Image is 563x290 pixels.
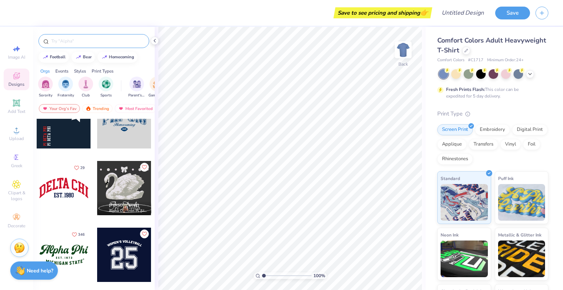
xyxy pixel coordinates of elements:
div: filter for Club [78,77,93,98]
strong: Fresh Prints Flash: [446,87,485,92]
div: This color can be expedited for 5 day delivery. [446,86,536,99]
span: Standard [441,175,460,182]
div: Vinyl [500,139,521,150]
span: Puff Ink [498,175,514,182]
img: Neon Ink [441,241,488,277]
span: 346 [78,233,85,236]
span: Comfort Colors [437,57,464,63]
img: trend_line.gif [76,55,81,59]
img: Puff Ink [498,184,545,221]
span: Game Day [148,93,165,98]
div: filter for Game Day [148,77,165,98]
img: Club Image [82,80,90,88]
span: Fraternity [58,93,74,98]
div: Orgs [40,68,50,74]
button: football [38,52,69,63]
span: 100 % [313,272,325,279]
img: Game Day Image [153,80,161,88]
div: filter for Parent's Weekend [128,77,145,98]
span: Designs [8,81,25,87]
span: Metallic & Glitter Ink [498,231,541,239]
button: filter button [78,77,93,98]
button: homecoming [97,52,137,63]
span: 👉 [420,8,428,17]
div: Most Favorited [115,104,156,113]
img: trend_line.gif [43,55,48,59]
div: Back [398,61,408,67]
div: Save to see pricing and shipping [335,7,430,18]
img: trend_line.gif [102,55,107,59]
img: Standard [441,184,488,221]
button: filter button [58,77,74,98]
img: Fraternity Image [62,80,70,88]
div: Styles [74,68,86,74]
span: Greek [11,163,22,169]
span: Image AI [8,54,25,60]
span: Parent's Weekend [128,93,145,98]
div: Applique [437,139,467,150]
div: filter for Sorority [38,77,53,98]
span: [PERSON_NAME] [109,203,139,208]
span: 29 [80,166,85,170]
span: Upload [9,136,24,142]
button: Like [140,230,149,238]
span: Sports [100,93,112,98]
input: Try "Alpha" [51,37,144,45]
button: bear [71,52,95,63]
img: trending.gif [85,106,91,111]
img: most_fav.gif [42,106,48,111]
button: filter button [128,77,145,98]
div: Digital Print [512,124,548,135]
button: filter button [148,77,165,98]
div: Print Type [437,110,548,118]
div: filter for Sports [99,77,113,98]
span: Clipart & logos [4,190,29,202]
img: Metallic & Glitter Ink [498,241,545,277]
div: filter for Fraternity [58,77,74,98]
strong: Need help? [27,267,53,274]
div: Rhinestones [437,154,473,165]
div: Transfers [469,139,498,150]
span: # C1717 [468,57,483,63]
button: Save [495,7,530,19]
input: Untitled Design [436,5,490,20]
img: Back [396,43,411,57]
img: Parent's Weekend Image [133,80,141,88]
button: filter button [38,77,53,98]
span: Decorate [8,223,25,229]
div: Embroidery [475,124,510,135]
div: Events [55,68,69,74]
button: filter button [99,77,113,98]
div: football [50,55,66,59]
div: bear [83,55,92,59]
button: Like [140,163,149,172]
span: Neon Ink [441,231,459,239]
button: Like [71,163,88,173]
img: most_fav.gif [118,106,124,111]
span: Minimum Order: 24 + [487,57,524,63]
div: Print Types [92,68,114,74]
span: Add Text [8,109,25,114]
div: Trending [82,104,113,113]
div: Foil [523,139,540,150]
span: Club [82,93,90,98]
button: Like [69,230,88,239]
div: Screen Print [437,124,473,135]
span: Comfort Colors Adult Heavyweight T-Shirt [437,36,546,55]
img: Sports Image [102,80,110,88]
div: homecoming [109,55,134,59]
span: Alpha Omicron Pi, [US_STATE][GEOGRAPHIC_DATA], [GEOGRAPHIC_DATA] [109,208,148,214]
span: Sorority [39,93,52,98]
img: Sorority Image [41,80,50,88]
div: Your Org's Fav [39,104,80,113]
